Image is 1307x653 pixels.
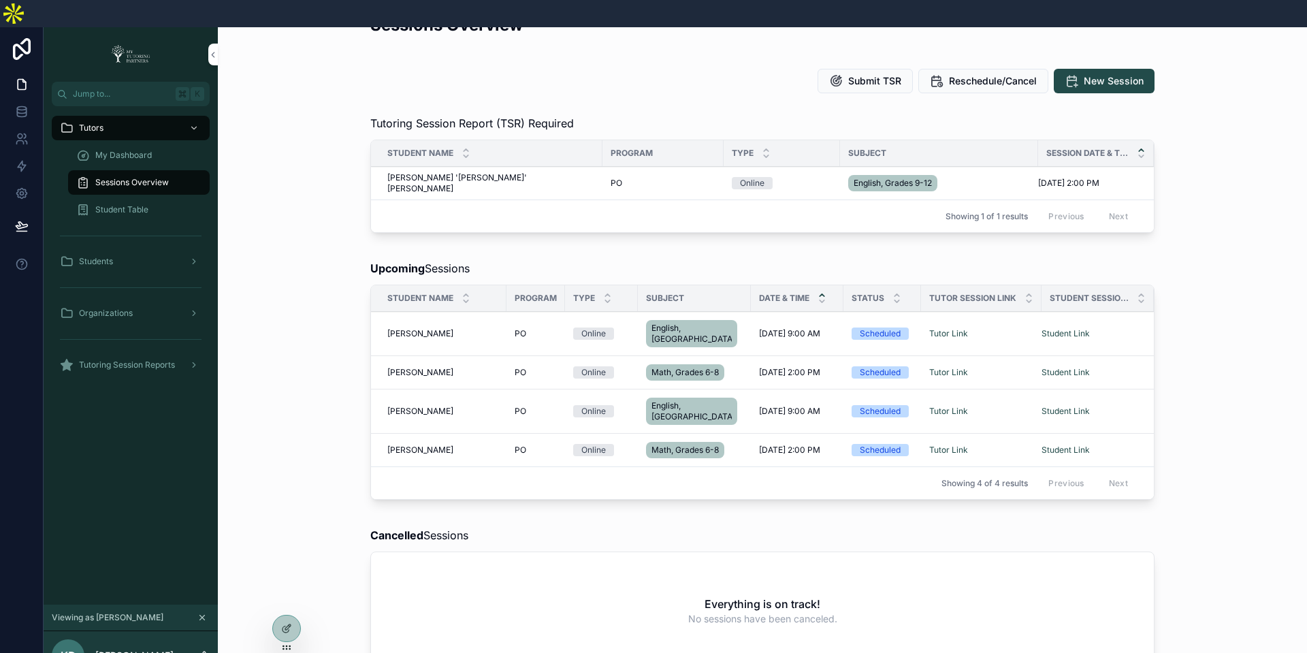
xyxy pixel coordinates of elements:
[370,115,574,131] span: Tutoring Session Report (TSR) Required
[95,177,169,188] span: Sessions Overview
[515,445,526,456] span: PO
[651,400,732,422] span: English, [GEOGRAPHIC_DATA]
[370,528,423,542] strong: Cancelled
[611,178,622,189] span: PO
[918,69,1048,93] button: Reschedule/Cancel
[387,172,594,194] span: [PERSON_NAME] '[PERSON_NAME]' [PERSON_NAME]
[52,116,210,140] a: Tutors
[611,148,653,159] span: Program
[860,405,901,417] div: Scheduled
[929,328,968,338] a: Tutor Link
[52,301,210,325] a: Organizations
[1042,367,1090,377] a: Student Link
[581,405,606,417] div: Online
[1084,74,1144,88] span: New Session
[759,445,820,456] span: [DATE] 2:00 PM
[759,293,809,304] span: Date & Time
[929,293,1016,304] span: Tutor Session Link
[387,293,453,304] span: Student Name
[107,44,155,65] img: App logo
[95,150,152,161] span: My Dashboard
[1050,293,1129,304] span: Student Session Link
[370,260,470,276] span: Sessions
[688,612,837,626] span: No sessions have been canceled.
[860,328,901,340] div: Scheduled
[1042,328,1090,338] a: Student Link
[79,360,175,370] span: Tutoring Session Reports
[387,328,453,339] span: [PERSON_NAME]
[929,445,968,455] a: Tutor Link
[79,256,113,267] span: Students
[68,170,210,195] a: Sessions Overview
[759,367,820,378] span: [DATE] 2:00 PM
[860,444,901,456] div: Scheduled
[759,328,820,339] span: [DATE] 9:00 AM
[651,323,732,345] span: English, [GEOGRAPHIC_DATA]
[818,69,913,93] button: Submit TSR
[1054,69,1155,93] button: New Session
[848,148,886,159] span: Subject
[740,177,764,189] div: Online
[387,148,453,159] span: Student Name
[52,612,163,623] span: Viewing as [PERSON_NAME]
[52,353,210,377] a: Tutoring Session Reports
[949,74,1037,88] span: Reschedule/Cancel
[1042,445,1090,455] a: Student Link
[515,328,526,339] span: PO
[515,367,526,378] span: PO
[515,406,526,417] span: PO
[68,143,210,168] a: My Dashboard
[941,478,1028,489] span: Showing 4 of 4 results
[929,367,968,377] a: Tutor Link
[370,527,468,543] span: Sessions
[946,211,1028,222] span: Showing 1 of 1 results
[1038,178,1099,189] span: [DATE] 2:00 PM
[581,366,606,379] div: Online
[79,123,103,133] span: Tutors
[852,293,884,304] span: Status
[581,444,606,456] div: Online
[44,106,218,395] div: scrollable content
[370,261,425,275] strong: Upcoming
[1046,148,1129,159] span: Session Date & Time
[759,406,820,417] span: [DATE] 9:00 AM
[646,293,684,304] span: Subject
[705,596,820,612] h2: Everything is on track!
[95,204,148,215] span: Student Table
[387,367,453,378] span: [PERSON_NAME]
[573,293,595,304] span: Type
[1042,406,1090,416] a: Student Link
[651,445,719,456] span: Math, Grades 6-8
[581,328,606,340] div: Online
[515,293,557,304] span: Program
[52,249,210,274] a: Students
[387,406,453,417] span: [PERSON_NAME]
[732,148,754,159] span: Type
[854,178,932,189] span: English, Grades 9-12
[192,89,203,99] span: K
[68,197,210,222] a: Student Table
[387,445,453,456] span: [PERSON_NAME]
[73,89,170,99] span: Jump to...
[860,366,901,379] div: Scheduled
[848,74,901,88] span: Submit TSR
[79,308,133,319] span: Organizations
[651,367,719,378] span: Math, Grades 6-8
[52,82,210,106] button: Jump to...K
[929,406,968,416] a: Tutor Link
